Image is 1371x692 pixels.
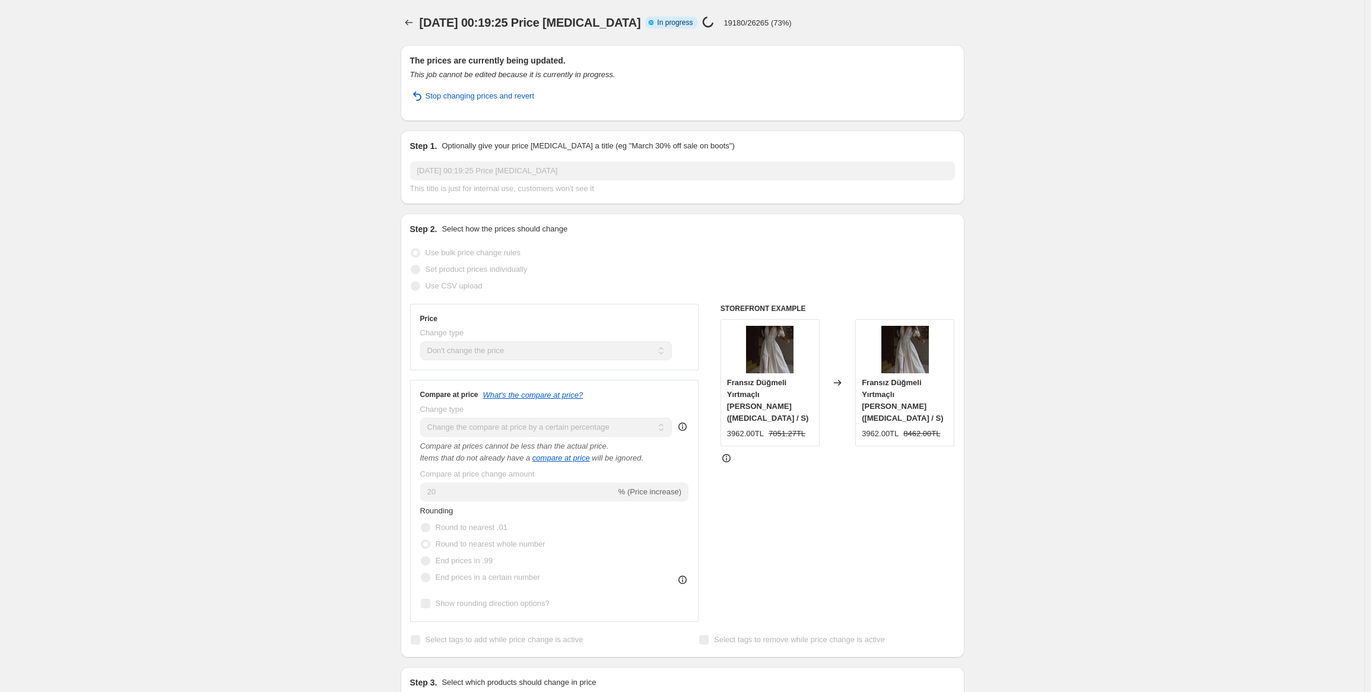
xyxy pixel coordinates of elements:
[769,428,805,440] strike: 7051.27TL
[426,265,528,274] span: Set product prices individually
[881,326,929,373] img: B1710569885315_80x.jpg
[657,18,693,27] span: In progress
[442,223,567,235] p: Select how the prices should change
[442,140,734,152] p: Optionally give your price [MEDICAL_DATA] a title (eg "March 30% off sale on boots")
[426,635,583,644] span: Select tags to add while price change is active
[592,453,643,462] i: will be ignored.
[426,90,535,102] span: Stop changing prices and revert
[677,421,688,433] div: help
[410,677,437,688] h2: Step 3.
[410,161,955,180] input: 30% off holiday sale
[420,506,453,515] span: Rounding
[532,453,590,462] button: compare at price
[721,304,955,313] h6: STOREFRONT EXAMPLE
[727,378,808,423] span: Fransız Düğmeli Yırtmaçlı [PERSON_NAME] ([MEDICAL_DATA] / S)
[727,428,764,440] div: 3962.00TL
[436,599,550,608] span: Show rounding direction options?
[436,523,507,532] span: Round to nearest .01
[746,326,794,373] img: B1710569885315_80x.jpg
[420,314,437,323] h3: Price
[401,14,417,31] button: Price change jobs
[442,677,596,688] p: Select which products should change in price
[426,281,483,290] span: Use CSV upload
[426,248,521,257] span: Use bulk price change rules
[420,390,478,399] h3: Compare at price
[410,70,615,79] i: This job cannot be edited because it is currently in progress.
[410,184,594,193] span: This title is just for internal use, customers won't see it
[862,428,899,440] div: 3962.00TL
[420,328,464,337] span: Change type
[420,469,535,478] span: Compare at price change amount
[723,18,791,27] p: 19180/26265 (73%)
[618,487,681,496] span: % (Price increase)
[403,87,542,106] button: Stop changing prices and revert
[903,428,940,440] strike: 8462.00TL
[436,539,545,548] span: Round to nearest whole number
[420,442,609,450] i: Compare at prices cannot be less than the actual price.
[436,573,540,582] span: End prices in a certain number
[420,483,616,501] input: -15
[410,223,437,235] h2: Step 2.
[410,55,955,66] h2: The prices are currently being updated.
[420,453,531,462] i: Items that do not already have a
[410,140,437,152] h2: Step 1.
[420,16,641,29] span: [DATE] 00:19:25 Price [MEDICAL_DATA]
[420,405,464,414] span: Change type
[862,378,943,423] span: Fransız Düğmeli Yırtmaçlı [PERSON_NAME] ([MEDICAL_DATA] / S)
[483,391,583,399] button: What's the compare at price?
[714,635,885,644] span: Select tags to remove while price change is active
[436,556,493,565] span: End prices in .99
